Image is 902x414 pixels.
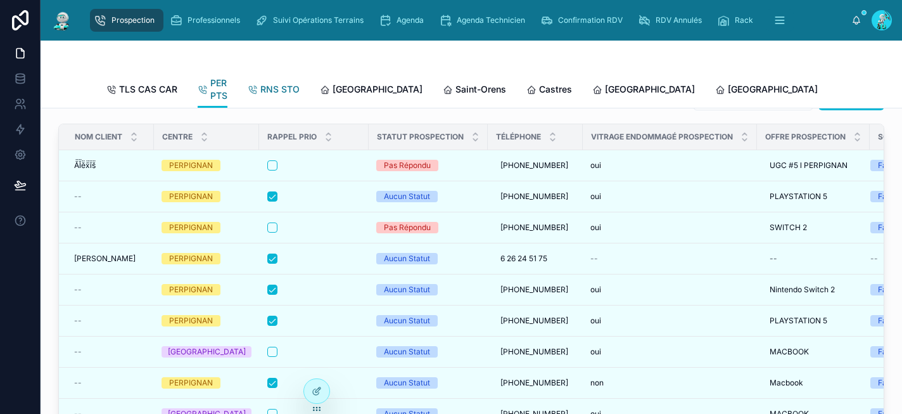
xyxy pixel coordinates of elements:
span: Téléphone [496,132,541,142]
span: -- [870,254,878,264]
span: 6 26 24 51 75 [500,254,547,264]
span: Statut Prospection [377,132,464,142]
a: [PHONE_NUMBER] [495,373,575,393]
span: [GEOGRAPHIC_DATA] [728,83,818,96]
a: Macbook [765,373,862,393]
a: -- [74,223,146,233]
span: Professionnels [187,15,240,25]
a: Professionnels [166,9,249,32]
a: oui [590,191,749,202]
div: PERPIGNAN [169,284,213,295]
a: [PHONE_NUMBER] [495,342,575,362]
span: Rack [735,15,753,25]
a: -- [74,378,146,388]
span: [PHONE_NUMBER] [500,160,568,171]
a: [GEOGRAPHIC_DATA] [715,78,818,103]
a: Aucun Statut [376,346,480,358]
a: -- [74,347,146,357]
a: Confirmation RDV [537,9,632,32]
div: PERPIGNAN [169,253,213,264]
a: PERPIGNAN [162,377,251,389]
a: -- [74,191,146,202]
img: App logo [51,10,73,30]
div: [GEOGRAPHIC_DATA] [168,346,246,358]
a: oui [590,347,749,357]
a: SWITCH 2 [765,217,862,238]
a: oui [590,316,749,326]
a: Aucun Statut [376,315,480,327]
a: oui [590,285,749,295]
span: [PHONE_NUMBER] [500,285,568,295]
a: UGC #5 l PERPIGNAN [765,155,862,176]
a: Castres [526,78,572,103]
span: Ă̈l̆̈ĕ̈x̆̈ĭ̈s̆̈ [74,160,96,171]
a: PERPIGNAN [162,222,251,233]
div: Aucun Statut [384,191,430,202]
a: [PHONE_NUMBER] [495,280,575,300]
a: PERPIGNAN [162,315,251,327]
span: -- [74,316,82,326]
a: -- [74,285,146,295]
div: Aucun Statut [384,315,430,327]
span: Nom Client [75,132,122,142]
span: TLS CAS CAR [119,83,177,96]
a: [GEOGRAPHIC_DATA] [162,346,251,358]
a: Aucun Statut [376,253,480,264]
span: Confirmation RDV [558,15,623,25]
span: SWITCH 2 [770,223,807,233]
span: Agenda Technicien [457,15,525,25]
a: -- [590,254,749,264]
a: PERPIGNAN [162,191,251,202]
span: [PHONE_NUMBER] [500,378,568,388]
span: Castres [539,83,572,96]
a: TLS CAS CAR [106,78,177,103]
span: Nintendo Switch 2 [770,285,835,295]
a: PERPIGNAN [162,253,251,264]
div: PERPIGNAN [169,160,213,171]
a: PERPIGNAN [162,160,251,171]
span: Prospection [111,15,155,25]
a: Agenda Technicien [435,9,534,32]
span: PER PTS [210,77,227,102]
span: MACBOOK [770,347,809,357]
div: Aucun Statut [384,346,430,358]
a: Prospection [90,9,163,32]
span: Suivi Opérations Terrains [273,15,364,25]
a: Pas Répondu [376,222,480,233]
a: non [590,378,749,388]
a: [PHONE_NUMBER] [495,186,575,207]
a: MACBOOK [765,342,862,362]
span: Macbook [770,378,803,388]
span: Agenda [397,15,424,25]
div: Pas Répondu [384,222,431,233]
a: Rack [713,9,762,32]
a: oui [590,223,749,233]
div: scrollable content [84,6,851,34]
span: UGC #5 l PERPIGNAN [770,160,848,171]
a: Ă̈l̆̈ĕ̈x̆̈ĭ̈s̆̈ [74,160,146,171]
div: PERPIGNAN [169,191,213,202]
span: RDV Annulés [656,15,702,25]
a: Nintendo Switch 2 [765,280,862,300]
span: Offre Prospection [765,132,846,142]
a: Saint-Orens [443,78,506,103]
a: -- [765,249,862,269]
a: oui [590,160,749,171]
a: Aucun Statut [376,191,480,202]
span: oui [590,316,601,326]
div: Aucun Statut [384,284,430,295]
a: PLAYSTATION 5 [765,186,862,207]
div: -- [770,254,777,264]
span: Saint-Orens [455,83,506,96]
a: 6 26 24 51 75 [495,249,575,269]
span: Vitrage endommagé Prospection [591,132,733,142]
span: -- [74,347,82,357]
div: PERPIGNAN [169,222,213,233]
a: [PERSON_NAME] [74,254,146,264]
span: oui [590,223,601,233]
a: [GEOGRAPHIC_DATA] [592,78,695,103]
div: Aucun Statut [384,253,430,264]
span: [PHONE_NUMBER] [500,316,568,326]
span: PLAYSTATION 5 [770,316,827,326]
div: Pas Répondu [384,160,431,171]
